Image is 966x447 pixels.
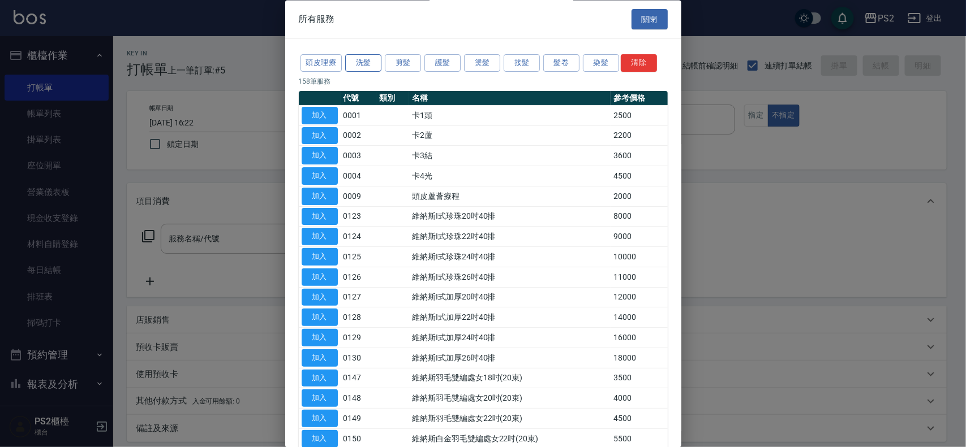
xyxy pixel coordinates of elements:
[341,409,377,429] td: 0149
[341,267,377,288] td: 0126
[302,390,338,407] button: 加入
[302,127,338,145] button: 加入
[409,267,611,288] td: 維納斯I式珍珠26吋40排
[611,106,668,126] td: 2500
[302,268,338,286] button: 加入
[376,91,409,106] th: 類別
[611,388,668,409] td: 4000
[409,348,611,368] td: 維納斯I式加厚26吋40排
[302,249,338,266] button: 加入
[611,126,668,146] td: 2200
[302,309,338,327] button: 加入
[302,349,338,367] button: 加入
[409,247,611,267] td: 維納斯I式珍珠24吋40排
[341,166,377,186] td: 0004
[583,55,619,72] button: 染髮
[341,106,377,126] td: 0001
[611,267,668,288] td: 11000
[543,55,579,72] button: 髮卷
[341,388,377,409] td: 0148
[409,106,611,126] td: 卡1頭
[611,146,668,166] td: 3600
[341,91,377,106] th: 代號
[611,409,668,429] td: 4500
[409,409,611,429] td: 維納斯羽毛雙編處女22吋(20束)
[409,186,611,207] td: 頭皮蘆薈療程
[464,55,500,72] button: 燙髮
[632,9,668,30] button: 關閉
[611,166,668,186] td: 4500
[611,328,668,348] td: 16000
[504,55,540,72] button: 接髮
[409,227,611,247] td: 維納斯I式珍珠22吋40排
[302,107,338,124] button: 加入
[409,91,611,106] th: 名稱
[341,247,377,267] td: 0125
[409,388,611,409] td: 維納斯羽毛雙編處女20吋(20束)
[409,368,611,389] td: 維納斯羽毛雙編處女18吋(20束)
[611,368,668,389] td: 3500
[302,329,338,347] button: 加入
[341,307,377,328] td: 0128
[341,348,377,368] td: 0130
[302,188,338,205] button: 加入
[302,410,338,428] button: 加入
[302,228,338,246] button: 加入
[300,55,342,72] button: 頭皮理療
[302,147,338,165] button: 加入
[302,370,338,387] button: 加入
[409,166,611,186] td: 卡4光
[611,227,668,247] td: 9000
[299,76,668,86] p: 158 筆服務
[611,247,668,267] td: 10000
[341,227,377,247] td: 0124
[341,328,377,348] td: 0129
[345,55,381,72] button: 洗髮
[299,14,335,25] span: 所有服務
[341,186,377,207] td: 0009
[611,91,668,106] th: 參考價格
[409,207,611,227] td: 維納斯I式珍珠20吋40排
[424,55,461,72] button: 護髮
[611,207,668,227] td: 8000
[302,289,338,306] button: 加入
[621,55,657,72] button: 清除
[409,307,611,328] td: 維納斯I式加厚22吋40排
[409,146,611,166] td: 卡3結
[341,207,377,227] td: 0123
[409,126,611,146] td: 卡2蘆
[409,288,611,308] td: 維納斯I式加厚20吋40排
[341,146,377,166] td: 0003
[302,168,338,185] button: 加入
[385,55,421,72] button: 剪髮
[611,348,668,368] td: 18000
[341,288,377,308] td: 0127
[611,288,668,308] td: 12000
[611,186,668,207] td: 2000
[611,307,668,328] td: 14000
[341,126,377,146] td: 0002
[302,208,338,225] button: 加入
[409,328,611,348] td: 維納斯I式加厚24吋40排
[341,368,377,389] td: 0147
